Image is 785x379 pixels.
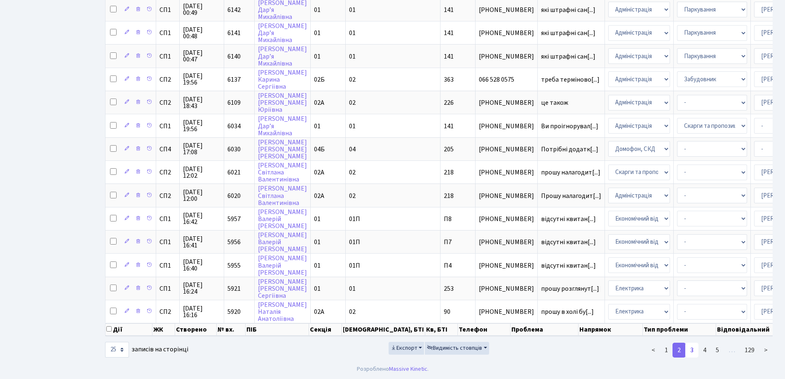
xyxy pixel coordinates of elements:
[444,52,454,61] span: 141
[314,28,321,38] span: 01
[479,262,534,269] span: [PHONE_NUMBER]
[159,239,176,245] span: СП1
[479,146,534,153] span: [PHONE_NUMBER]
[183,282,220,295] span: [DATE] 16:24
[444,238,452,247] span: П7
[314,52,321,61] span: 01
[258,207,307,231] a: [PERSON_NAME]Валерій[PERSON_NAME]
[258,184,307,207] a: [PERSON_NAME]СвітланаВалентинівна
[183,259,220,272] span: [DATE] 16:40
[314,214,321,224] span: 01
[152,323,176,336] th: ЖК
[541,75,600,84] span: треба терміново[...]
[541,28,595,38] span: які штрафні сан[...]
[227,168,241,177] span: 6021
[159,285,176,292] span: СП1
[258,277,307,300] a: [PERSON_NAME][PERSON_NAME]Сергіївна
[227,122,241,131] span: 6034
[479,169,534,176] span: [PHONE_NUMBER]
[183,235,220,249] span: [DATE] 16:41
[643,323,716,336] th: Тип проблеми
[258,254,307,277] a: [PERSON_NAME]Валерій[PERSON_NAME]
[425,323,458,336] th: Кв, БТІ
[349,284,356,293] span: 01
[479,123,534,129] span: [PHONE_NUMBER]
[740,343,759,358] a: 129
[541,284,599,293] span: прошу розглянут[...]
[258,68,307,91] a: [PERSON_NAME]КаринаСергіївна
[541,168,600,177] span: прошу налагодит[...]
[391,344,417,352] span: Експорт
[579,323,643,336] th: Напрямок
[444,307,450,316] span: 90
[541,99,601,106] span: це також
[511,323,579,336] th: Проблема
[314,284,321,293] span: 01
[227,28,241,38] span: 6141
[389,342,424,355] button: Експорт
[258,91,307,114] a: [PERSON_NAME][PERSON_NAME]Юріївна
[258,21,307,45] a: [PERSON_NAME]Дар’яМихайлівна
[342,323,425,336] th: [DEMOGRAPHIC_DATA], БТІ
[349,52,356,61] span: 01
[444,145,454,154] span: 205
[349,98,356,107] span: 02
[647,343,660,358] a: <
[541,52,595,61] span: які штрафні сан[...]
[444,284,454,293] span: 253
[685,343,698,358] a: 3
[541,238,596,247] span: відсутні квитан[...]
[227,214,241,224] span: 5957
[314,122,321,131] span: 01
[159,76,176,83] span: СП2
[349,238,360,247] span: 01П
[227,284,241,293] span: 5921
[444,75,454,84] span: 363
[183,73,220,86] span: [DATE] 19:56
[105,342,188,358] label: записів на сторінці
[314,191,324,200] span: 02А
[444,261,452,270] span: П4
[314,261,321,270] span: 01
[258,161,307,184] a: [PERSON_NAME]СвітланаВалентинівна
[444,214,452,224] span: П8
[479,285,534,292] span: [PHONE_NUMBER]
[309,323,342,336] th: Секція
[258,300,307,323] a: [PERSON_NAME]НаталіяАнатоліївна
[349,75,356,84] span: 02
[541,307,594,316] span: прошу в холі бу[...]
[159,262,176,269] span: СП1
[349,122,356,131] span: 01
[175,323,217,336] th: Створено
[183,305,220,318] span: [DATE] 16:16
[444,5,454,14] span: 141
[541,191,601,200] span: Прошу налагодит[...]
[227,75,241,84] span: 6137
[427,344,482,352] span: Видимість стовпців
[479,99,534,106] span: [PHONE_NUMBER]
[541,214,596,224] span: відсутні квитан[...]
[711,343,724,358] a: 5
[541,145,598,154] span: Потрібні додатк[...]
[479,30,534,36] span: [PHONE_NUMBER]
[349,168,356,177] span: 02
[444,168,454,177] span: 218
[159,169,176,176] span: СП2
[444,98,454,107] span: 226
[183,212,220,225] span: [DATE] 16:42
[217,323,246,336] th: № вх.
[183,142,220,155] span: [DATE] 17:08
[183,26,220,40] span: [DATE] 00:48
[227,307,241,316] span: 5920
[357,365,429,374] div: Розроблено .
[183,3,220,16] span: [DATE] 00:49
[349,307,356,316] span: 02
[183,49,220,63] span: [DATE] 00:47
[227,238,241,247] span: 5956
[314,307,324,316] span: 02А
[444,28,454,38] span: 141
[698,343,711,358] a: 4
[349,28,356,38] span: 01
[314,75,325,84] span: 02Б
[425,342,489,355] button: Видимість стовпців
